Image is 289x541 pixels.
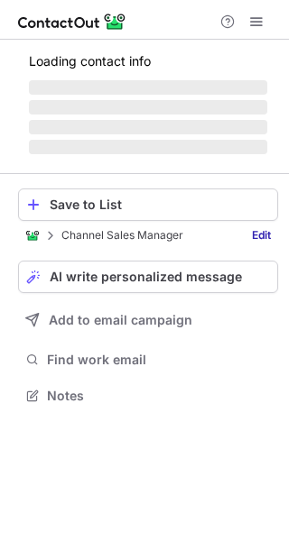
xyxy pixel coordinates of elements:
div: Save to List [50,197,270,212]
span: ‌ [29,140,267,154]
button: Save to List [18,188,278,221]
img: ContactOut v5.3.10 [18,11,126,32]
span: Notes [47,388,271,404]
a: Edit [245,226,278,244]
button: AI write personalized message [18,261,278,293]
span: Find work email [47,352,271,368]
span: ‌ [29,100,267,115]
p: Loading contact info [29,54,267,69]
span: ‌ [29,120,267,134]
img: ContactOut [25,228,40,243]
button: Find work email [18,347,278,372]
button: Notes [18,383,278,408]
span: ‌ [29,80,267,95]
span: Add to email campaign [49,313,192,327]
p: Channel Sales Manager [61,229,183,242]
button: Add to email campaign [18,304,278,336]
span: AI write personalized message [50,270,242,284]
